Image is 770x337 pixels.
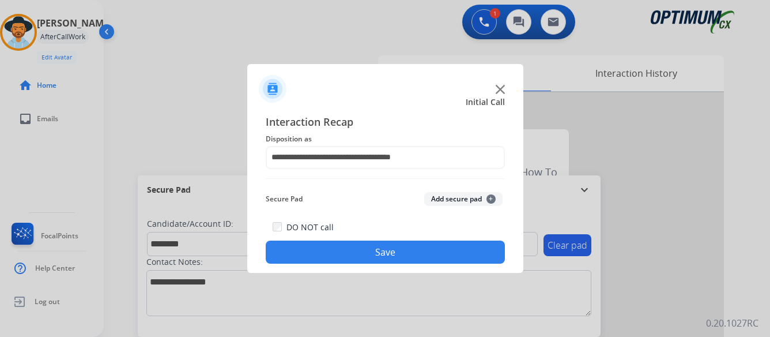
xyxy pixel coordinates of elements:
button: Save [266,241,505,264]
span: Secure Pad [266,192,303,206]
span: Interaction Recap [266,114,505,132]
label: DO NOT call [286,222,334,233]
span: Initial Call [466,96,505,108]
img: contact-recap-line.svg [266,178,505,179]
button: Add secure pad+ [424,192,503,206]
span: Disposition as [266,132,505,146]
span: + [486,194,496,204]
img: contactIcon [259,75,286,103]
p: 0.20.1027RC [706,316,758,330]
